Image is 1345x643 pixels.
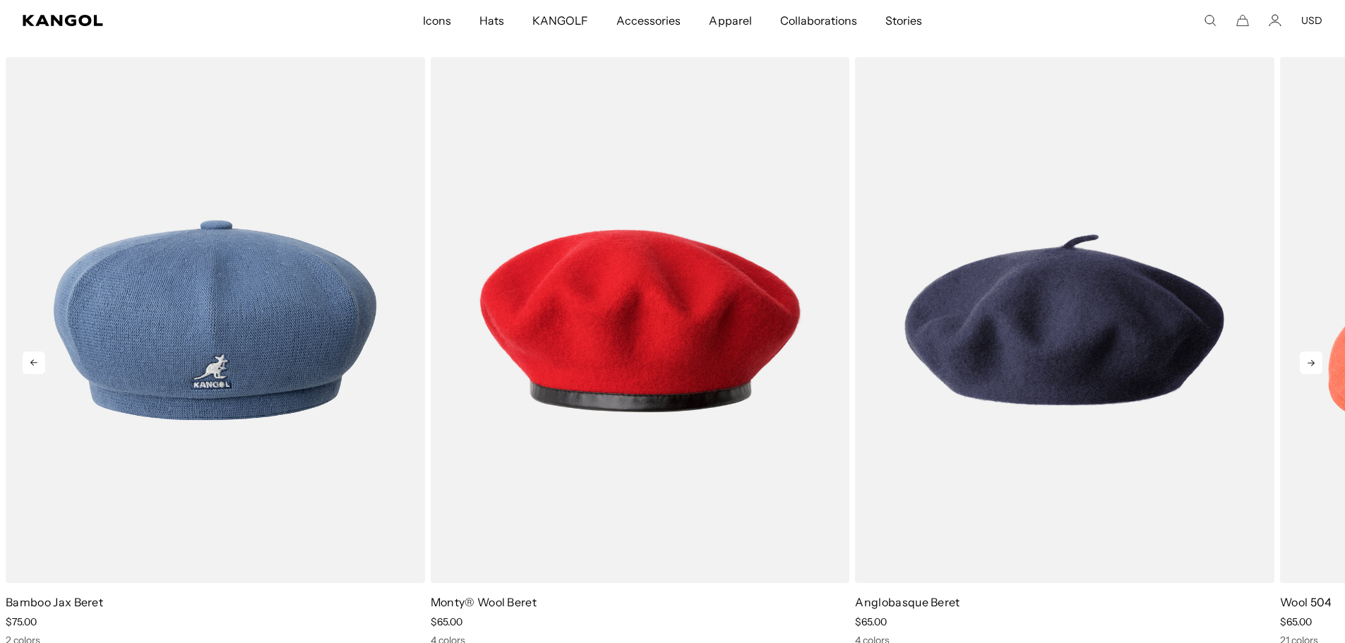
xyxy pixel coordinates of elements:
a: Bamboo Jax Beret [6,595,103,609]
button: Cart [1236,14,1249,27]
button: USD [1301,14,1322,27]
a: Account [1269,14,1281,27]
a: Anglobasque Beret [855,595,960,609]
span: $65.00 [431,615,462,628]
img: Bamboo Jax Beret [6,57,425,583]
span: $65.00 [855,615,887,628]
img: Anglobasque Beret [855,57,1274,583]
summary: Search here [1204,14,1217,27]
a: Kangol [23,15,280,26]
a: Monty® Wool Beret [431,595,537,609]
a: Wool 504 [1280,595,1332,609]
span: $65.00 [1280,615,1312,628]
img: Monty® Wool Beret [431,57,850,583]
span: $75.00 [6,615,37,628]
